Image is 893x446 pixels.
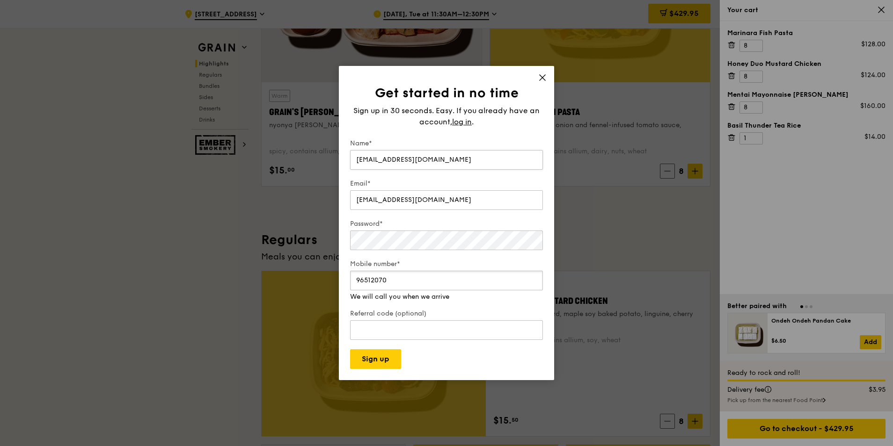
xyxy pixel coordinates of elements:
button: Sign up [350,349,401,369]
span: . [472,117,474,126]
label: Name* [350,139,543,148]
h1: Get started in no time [350,85,543,101]
label: Referral code (optional) [350,309,543,318]
label: Password* [350,219,543,229]
span: Sign up in 30 seconds. Easy. If you already have an account, [353,106,540,126]
label: Mobile number* [350,259,543,269]
span: log in [452,116,472,128]
div: We will call you when we arrive [350,292,543,302]
label: Email* [350,179,543,188]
